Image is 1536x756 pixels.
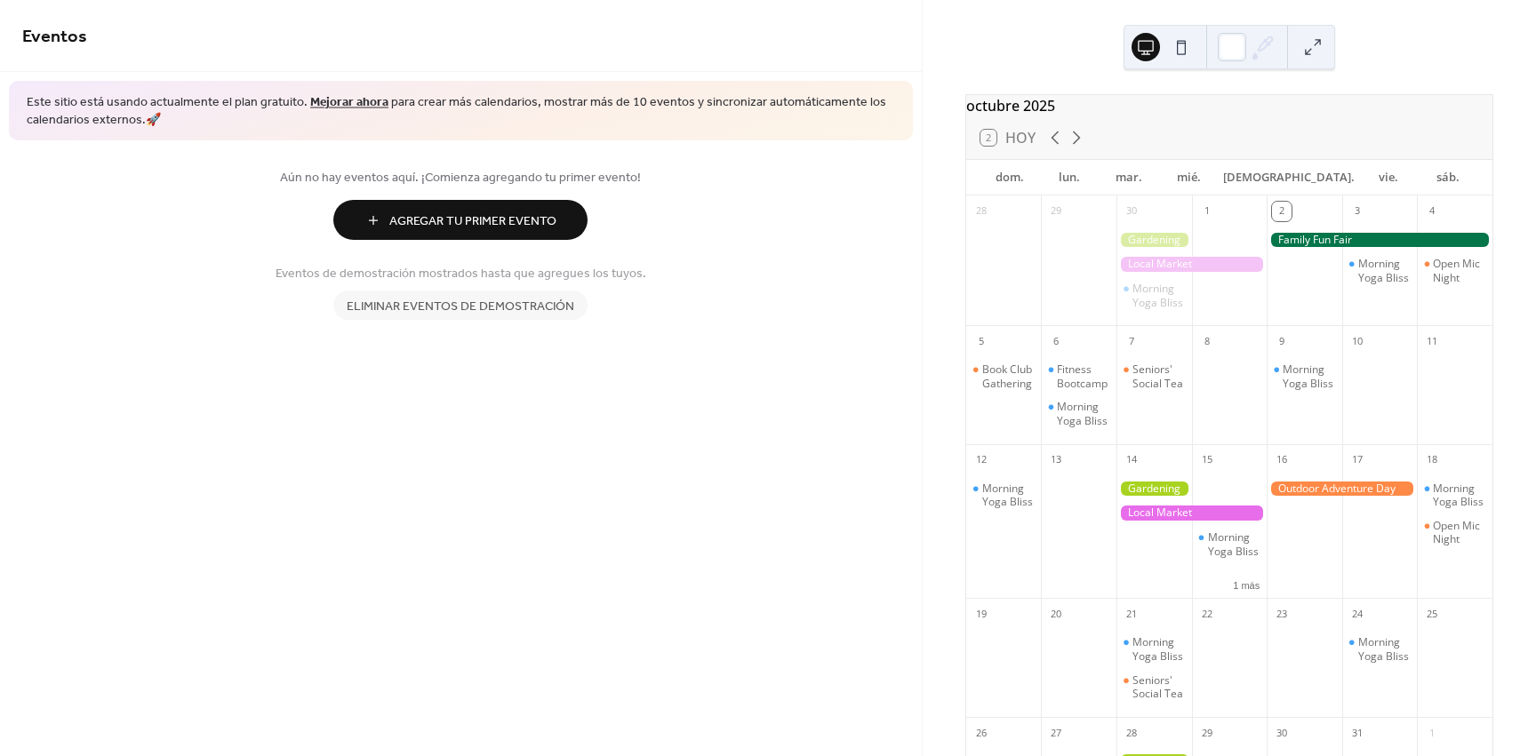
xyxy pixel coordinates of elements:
[1219,160,1359,195] div: [DEMOGRAPHIC_DATA].
[1226,577,1267,592] button: 1 más
[1046,450,1066,470] div: 13
[1116,505,1267,521] div: Local Market
[1208,530,1260,558] div: Morning Yoga Bliss
[1116,481,1192,497] div: Gardening Workshop
[1192,530,1268,558] div: Morning Yoga Bliss
[1122,331,1141,351] div: 7
[1348,723,1367,743] div: 31
[1267,233,1492,248] div: Family Fun Fair
[1422,331,1442,351] div: 11
[1422,202,1442,221] div: 4
[276,265,646,283] span: Eventos de demostración mostrados hasta que agregues los tuyos.
[1057,400,1109,427] div: Morning Yoga Bliss
[1433,257,1485,284] div: Open Mic Night
[972,450,991,470] div: 12
[1348,450,1367,470] div: 17
[27,94,895,129] span: Este sitio está usando actualmente el plan gratuito. para crear más calendarios, mostrar más de 1...
[22,200,900,240] a: Agregar Tu Primer Evento
[1046,723,1066,743] div: 27
[966,362,1042,390] div: Book Club Gathering
[1116,233,1192,248] div: Gardening Workshop
[1422,723,1442,743] div: 1
[1272,331,1292,351] div: 9
[1197,604,1217,624] div: 22
[1046,202,1066,221] div: 29
[1358,257,1411,284] div: Morning Yoga Bliss
[1132,635,1185,663] div: Morning Yoga Bliss
[1132,282,1185,309] div: Morning Yoga Bliss
[1422,450,1442,470] div: 18
[1116,673,1192,701] div: Seniors' Social Tea
[1267,481,1417,497] div: Outdoor Adventure Day
[972,604,991,624] div: 19
[22,169,900,187] span: Aún no hay eventos aquí. ¡Comienza agregando tu primer evento!
[1197,450,1217,470] div: 15
[980,160,1040,195] div: dom.
[1197,202,1217,221] div: 1
[22,20,87,54] span: Eventos
[1116,257,1267,272] div: Local Market
[1348,604,1367,624] div: 24
[1057,362,1109,390] div: Fitness Bootcamp
[1041,362,1116,390] div: Fitness Bootcamp
[1100,160,1159,195] div: mar.
[1272,723,1292,743] div: 30
[1197,723,1217,743] div: 29
[1272,450,1292,470] div: 16
[1122,202,1141,221] div: 30
[1046,331,1066,351] div: 6
[1197,331,1217,351] div: 8
[1116,282,1192,309] div: Morning Yoga Bliss
[1046,604,1066,624] div: 20
[1433,519,1485,546] div: Open Mic Night
[1417,481,1492,509] div: Morning Yoga Bliss
[966,95,1492,116] div: octubre 2025
[1122,604,1141,624] div: 21
[1417,257,1492,284] div: Open Mic Night
[1116,635,1192,663] div: Morning Yoga Bliss
[1342,257,1418,284] div: Morning Yoga Bliss
[1348,202,1367,221] div: 3
[1122,723,1141,743] div: 28
[1348,331,1367,351] div: 10
[1433,481,1485,509] div: Morning Yoga Bliss
[972,202,991,221] div: 28
[1116,362,1192,390] div: Seniors' Social Tea
[1272,604,1292,624] div: 23
[310,91,388,115] a: Mejorar ahora
[982,481,1035,509] div: Morning Yoga Bliss
[1342,635,1418,663] div: Morning Yoga Bliss
[333,290,588,320] button: Eliminar eventos de demostración
[1358,635,1411,663] div: Morning Yoga Bliss
[1419,160,1478,195] div: sáb.
[333,200,588,240] button: Agregar Tu Primer Evento
[1283,362,1335,390] div: Morning Yoga Bliss
[1132,673,1185,701] div: Seniors' Social Tea
[972,723,991,743] div: 26
[1159,160,1219,195] div: mié.
[1422,604,1442,624] div: 25
[1040,160,1100,195] div: lun.
[972,331,991,351] div: 5
[389,212,556,231] span: Agregar Tu Primer Evento
[1359,160,1419,195] div: vie.
[1267,362,1342,390] div: Morning Yoga Bliss
[966,481,1042,509] div: Morning Yoga Bliss
[347,298,574,316] span: Eliminar eventos de demostración
[1122,450,1141,470] div: 14
[982,362,1035,390] div: Book Club Gathering
[1132,362,1185,390] div: Seniors' Social Tea
[1417,519,1492,546] div: Open Mic Night
[1041,400,1116,427] div: Morning Yoga Bliss
[1272,202,1292,221] div: 2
